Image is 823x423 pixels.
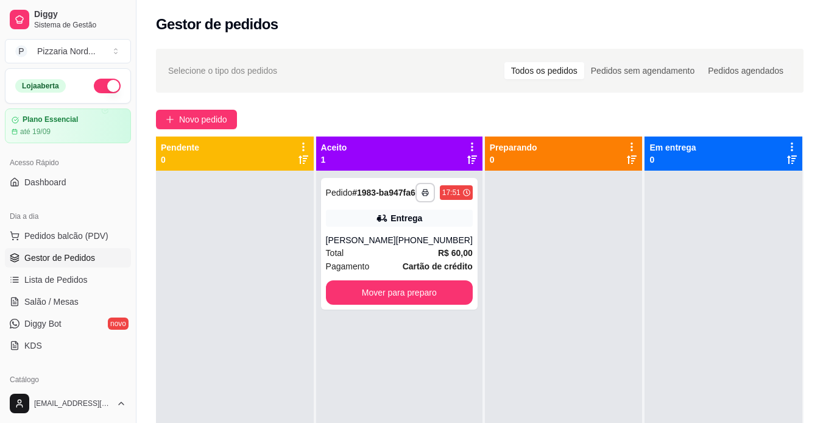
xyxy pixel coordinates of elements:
[94,79,121,93] button: Alterar Status
[24,339,42,352] span: KDS
[5,270,131,290] a: Lista de Pedidos
[168,64,277,77] span: Selecione o tipo dos pedidos
[24,296,79,308] span: Salão / Mesas
[161,154,199,166] p: 0
[15,45,27,57] span: P
[326,280,473,305] button: Mover para preparo
[321,154,347,166] p: 1
[34,20,126,30] span: Sistema de Gestão
[584,62,701,79] div: Pedidos sem agendamento
[24,274,88,286] span: Lista de Pedidos
[649,141,696,154] p: Em entrega
[326,260,370,273] span: Pagamento
[326,246,344,260] span: Total
[5,336,131,355] a: KDS
[15,79,66,93] div: Loja aberta
[701,62,790,79] div: Pedidos agendados
[438,248,473,258] strong: R$ 60,00
[5,5,131,34] a: DiggySistema de Gestão
[161,141,199,154] p: Pendente
[34,399,111,408] span: [EMAIL_ADDRESS][DOMAIN_NAME]
[490,141,537,154] p: Preparando
[24,176,66,188] span: Dashboard
[390,212,422,224] div: Entrega
[5,108,131,143] a: Plano Essencialaté 19/09
[20,127,51,137] article: até 19/09
[37,45,96,57] div: Pizzaria Nord ...
[156,110,237,129] button: Novo pedido
[179,113,227,126] span: Novo pedido
[24,252,95,264] span: Gestor de Pedidos
[326,234,396,246] div: [PERSON_NAME]
[23,115,78,124] article: Plano Essencial
[24,230,108,242] span: Pedidos balcão (PDV)
[34,9,126,20] span: Diggy
[5,248,131,268] a: Gestor de Pedidos
[352,188,415,197] strong: # 1983-ba947fa6
[5,39,131,63] button: Select a team
[5,207,131,226] div: Dia a dia
[5,172,131,192] a: Dashboard
[156,15,278,34] h2: Gestor de pedidos
[504,62,584,79] div: Todos os pedidos
[5,153,131,172] div: Acesso Rápido
[5,314,131,333] a: Diggy Botnovo
[5,389,131,418] button: [EMAIL_ADDRESS][DOMAIN_NAME]
[649,154,696,166] p: 0
[490,154,537,166] p: 0
[396,234,473,246] div: [PHONE_NUMBER]
[326,188,353,197] span: Pedido
[442,188,461,197] div: 17:51
[24,318,62,330] span: Diggy Bot
[403,261,473,271] strong: Cartão de crédito
[321,141,347,154] p: Aceito
[5,226,131,246] button: Pedidos balcão (PDV)
[5,292,131,311] a: Salão / Mesas
[166,115,174,124] span: plus
[5,370,131,389] div: Catálogo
